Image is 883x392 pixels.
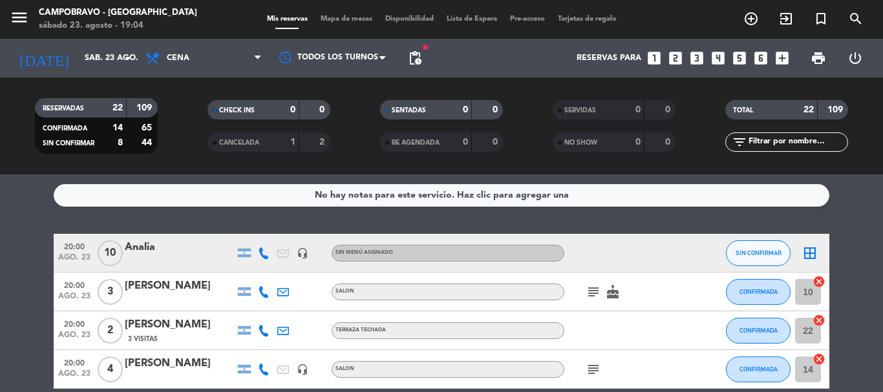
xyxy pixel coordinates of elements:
button: CONFIRMADA [726,318,791,344]
span: CONFIRMADA [739,327,778,334]
span: pending_actions [407,50,423,66]
span: Pre-acceso [504,15,551,23]
span: TERRAZA TECHADA [335,327,386,333]
span: 2 [98,318,123,344]
span: SIN CONFIRMAR [736,249,782,256]
i: looks_5 [731,50,748,67]
i: cancel [813,314,825,327]
span: 20:00 [58,355,90,369]
i: looks_two [667,50,684,67]
span: SALON [335,289,354,294]
span: SALON [335,366,354,371]
i: menu [10,8,29,27]
strong: 22 [803,105,814,114]
div: Analia [125,239,235,256]
i: subject [586,284,601,300]
i: search [848,11,864,26]
span: CHECK INS [219,107,255,114]
strong: 109 [827,105,846,114]
span: CANCELADA [219,139,259,146]
i: [DATE] [10,44,78,72]
strong: 0 [290,105,295,114]
button: menu [10,8,29,32]
strong: 0 [493,138,500,147]
span: Lista de Espera [440,15,504,23]
span: CONFIRMADA [739,288,778,295]
span: SENTADAS [392,107,426,114]
i: add_circle_outline [743,11,759,26]
span: 3 [98,279,123,305]
span: NO SHOW [564,139,597,146]
strong: 14 [112,123,123,132]
i: looks_one [646,50,663,67]
button: SIN CONFIRMAR [726,240,791,266]
span: print [811,50,826,66]
strong: 2 [319,138,327,147]
span: ago. 23 [58,369,90,384]
strong: 0 [463,105,468,114]
strong: 1 [290,138,295,147]
i: arrow_drop_down [120,50,136,66]
strong: 109 [136,103,154,112]
div: sábado 23. agosto - 19:04 [39,19,197,32]
i: headset_mic [297,364,308,375]
span: CONFIRMADA [43,125,87,132]
strong: 22 [112,103,123,112]
strong: 0 [635,138,641,147]
strong: 8 [118,138,123,147]
span: ago. 23 [58,331,90,346]
span: Tarjetas de regalo [551,15,623,23]
span: Mis reservas [261,15,314,23]
i: turned_in_not [813,11,829,26]
i: looks_6 [752,50,769,67]
div: LOG OUT [836,39,873,77]
span: ago. 23 [58,292,90,307]
i: cake [605,284,621,300]
div: [PERSON_NAME] [125,355,235,372]
i: border_all [802,245,818,261]
span: Cena [167,54,189,63]
strong: 44 [142,138,154,147]
strong: 0 [463,138,468,147]
i: subject [586,362,601,377]
span: RESERVADAS [43,105,84,112]
div: Campobravo - [GEOGRAPHIC_DATA] [39,6,197,19]
div: [PERSON_NAME] [125,278,235,294]
span: Disponibilidad [379,15,440,23]
span: SERVIDAS [564,107,596,114]
i: cancel [813,275,825,288]
i: looks_4 [710,50,727,67]
i: looks_3 [688,50,705,67]
i: headset_mic [297,247,308,259]
span: 4 [98,356,123,382]
button: CONFIRMADA [726,356,791,382]
span: 20:00 [58,277,90,292]
i: filter_list [732,134,747,150]
div: [PERSON_NAME] [125,316,235,333]
i: add_box [774,50,791,67]
span: Mapa de mesas [314,15,379,23]
span: CONFIRMADA [739,366,778,373]
strong: 0 [665,105,673,114]
strong: 0 [665,138,673,147]
input: Filtrar por nombre... [747,135,847,149]
i: exit_to_app [778,11,794,26]
span: RE AGENDADA [392,139,440,146]
span: 10 [98,240,123,266]
span: TOTAL [733,107,753,114]
span: Reservas para [577,54,641,63]
span: ago. 23 [58,253,90,268]
span: 20:00 [58,238,90,253]
strong: 0 [635,105,641,114]
span: 3 Visitas [128,334,158,344]
strong: 0 [319,105,327,114]
button: CONFIRMADA [726,279,791,305]
div: No hay notas para este servicio. Haz clic para agregar una [315,188,569,203]
strong: 0 [493,105,500,114]
span: 20:00 [58,316,90,331]
span: Sin menú asignado [335,250,393,255]
span: fiber_manual_record [421,43,429,51]
strong: 65 [142,123,154,132]
i: power_settings_new [847,50,863,66]
i: cancel [813,353,825,366]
